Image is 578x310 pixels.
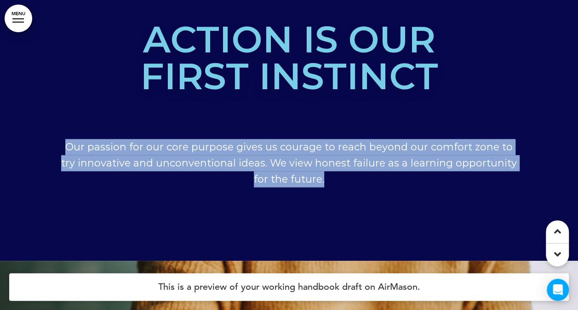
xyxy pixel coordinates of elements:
a: MENU [5,5,32,32]
span: 6 [59,6,519,98]
h4: This is a preview of your working handbook draft on AirMason. [9,273,569,301]
span: Action is our first instinct [140,17,438,98]
div: Open Intercom Messenger [547,279,569,301]
span: Our passion for our core purpose gives us courage to reach beyond our comfort zone to try innovat... [61,141,517,185]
